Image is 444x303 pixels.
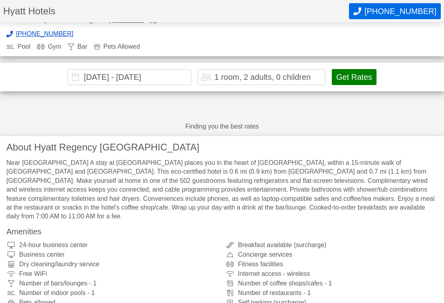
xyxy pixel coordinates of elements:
input: Choose Dates [67,69,191,85]
div: Fitness facilities [225,261,438,268]
div: Finding you the best rates [185,124,259,130]
span: [PHONE_NUMBER] [365,7,436,16]
h3: About Hyatt Regency [GEOGRAPHIC_DATA] [6,143,438,152]
div: Internet access - wireless [225,271,438,277]
div: Gym [37,44,61,50]
div: Breakfast available (surcharge) [225,242,438,249]
div: Concierge services [225,252,438,258]
div: Bar [68,44,87,50]
div: 24-hour business center [6,242,219,249]
div: Number of bars/lounges - 1 [6,281,219,287]
button: Get Rates [332,69,377,85]
div: Dry cleaning/laundry service [6,261,219,268]
div: Near [GEOGRAPHIC_DATA] A stay at [GEOGRAPHIC_DATA] places you in the heart of [GEOGRAPHIC_DATA], ... [6,159,438,222]
div: Pets Allowed [94,44,140,50]
div: Business center [6,252,219,258]
h1: Hyatt Hotels [3,6,349,16]
button: Call [349,3,441,19]
span: [PHONE_NUMBER] [16,31,73,38]
div: Pool [6,44,30,50]
div: 1 room, 2 adults, 0 children [214,73,311,81]
div: Number of indoor pools - 1 [6,290,219,297]
h3: Amenities [6,228,438,236]
div: Number of restaurants - 1 [225,290,438,297]
div: Number of coffee shops/cafes - 1 [225,281,438,287]
div: Free WiFi [6,271,219,277]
